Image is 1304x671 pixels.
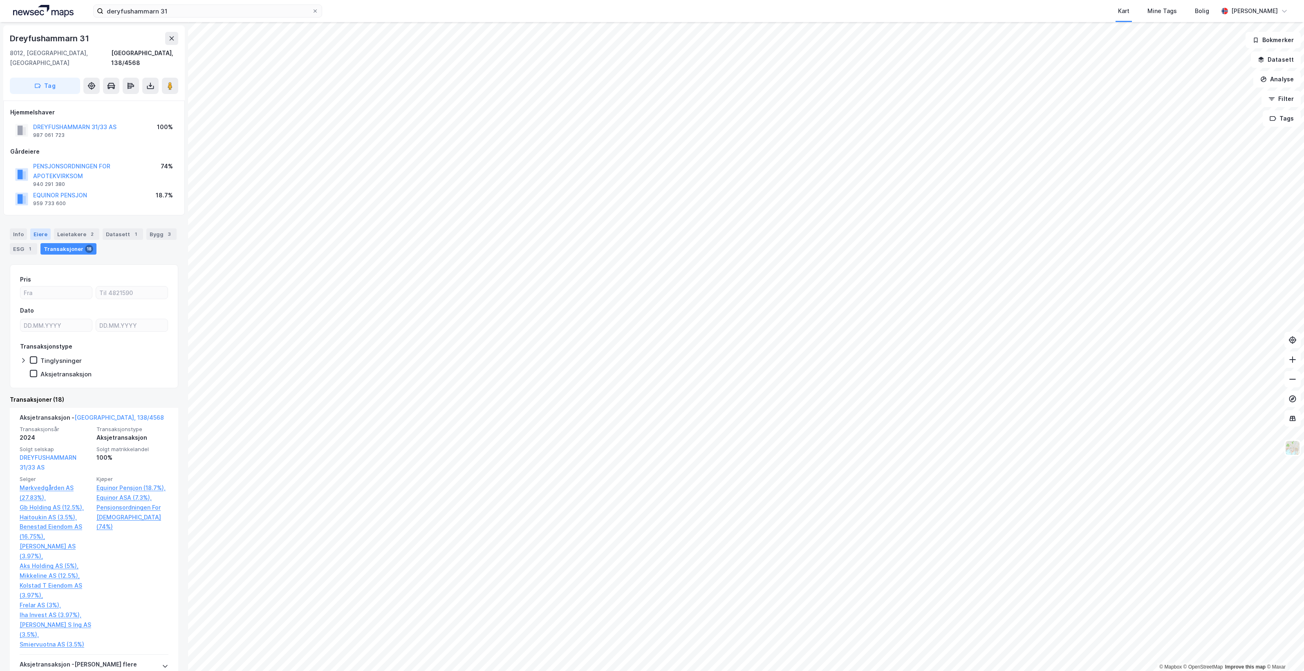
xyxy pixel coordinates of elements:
[20,561,92,571] a: Aks Holding AS (5%),
[146,228,177,240] div: Bygg
[10,107,178,117] div: Hjemmelshaver
[20,306,34,315] div: Dato
[85,245,93,253] div: 18
[156,190,173,200] div: 18.7%
[1231,6,1278,16] div: [PERSON_NAME]
[20,319,92,331] input: DD.MM.YYYY
[111,48,178,68] div: [GEOGRAPHIC_DATA], 138/4568
[20,446,92,453] span: Solgt selskap
[96,319,168,331] input: DD.MM.YYYY
[20,600,92,610] a: Frelar AS (3%),
[96,286,168,299] input: Til 4821590
[20,413,164,426] div: Aksjetransaksjon -
[1263,632,1304,671] iframe: Chat Widget
[20,433,92,443] div: 2024
[74,414,164,421] a: [GEOGRAPHIC_DATA], 138/4568
[20,503,92,512] a: Gb Holding AS (12.5%),
[30,228,51,240] div: Eiere
[1253,71,1301,87] button: Analyse
[10,243,37,255] div: ESG
[96,433,168,443] div: Aksjetransaksjon
[10,147,178,157] div: Gårdeiere
[40,243,96,255] div: Transaksjoner
[96,446,168,453] span: Solgt matrikkelandel
[10,48,111,68] div: 8012, [GEOGRAPHIC_DATA], [GEOGRAPHIC_DATA]
[1118,6,1129,16] div: Kart
[33,181,65,188] div: 940 291 380
[157,122,173,132] div: 100%
[96,493,168,503] a: Equinor ASA (7.3%),
[20,620,92,640] a: [PERSON_NAME] S Ing AS (3.5%),
[20,640,92,649] a: Smiervuotna AS (3.5%)
[20,512,92,522] a: Haitoukin AS (3.5%),
[54,228,99,240] div: Leietakere
[20,476,92,483] span: Selger
[20,286,92,299] input: Fra
[96,503,168,532] a: Pensjonsordningen For [DEMOGRAPHIC_DATA] (74%)
[20,342,72,351] div: Transaksjonstype
[20,483,92,503] a: Mørkvedgården AS (27.83%),
[1147,6,1177,16] div: Mine Tags
[1285,440,1300,456] img: Z
[103,5,312,17] input: Søk på adresse, matrikkel, gårdeiere, leietakere eller personer
[10,228,27,240] div: Info
[20,454,76,471] a: DREYFUSHAMMARN 31/33 AS
[96,483,168,493] a: Equinor Pensjon (18.7%),
[33,200,66,207] div: 959 733 600
[96,426,168,433] span: Transaksjonstype
[20,426,92,433] span: Transaksjonsår
[10,395,178,405] div: Transaksjoner (18)
[1225,664,1266,670] a: Improve this map
[40,370,92,378] div: Aksjetransaksjon
[1195,6,1209,16] div: Bolig
[103,228,143,240] div: Datasett
[1251,51,1301,68] button: Datasett
[96,476,168,483] span: Kjøper
[1246,32,1301,48] button: Bokmerker
[20,571,92,581] a: Mikkeline AS (12.5%),
[20,275,31,284] div: Pris
[20,541,92,561] a: [PERSON_NAME] AS (3.97%),
[1183,664,1223,670] a: OpenStreetMap
[13,5,74,17] img: logo.a4113a55bc3d86da70a041830d287a7e.svg
[88,230,96,238] div: 2
[10,32,91,45] div: Dreyfushammarn 31
[96,453,168,463] div: 100%
[132,230,140,238] div: 1
[40,357,82,365] div: Tinglysninger
[1159,664,1182,670] a: Mapbox
[165,230,173,238] div: 3
[161,161,173,171] div: 74%
[20,581,92,600] a: Kolstad T Eiendom AS (3.97%),
[10,78,80,94] button: Tag
[33,132,65,139] div: 987 061 723
[1263,110,1301,127] button: Tags
[1261,91,1301,107] button: Filter
[26,245,34,253] div: 1
[20,522,92,541] a: Benestad Eiendom AS (16.75%),
[20,610,92,620] a: Iha Invest AS (3.97%),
